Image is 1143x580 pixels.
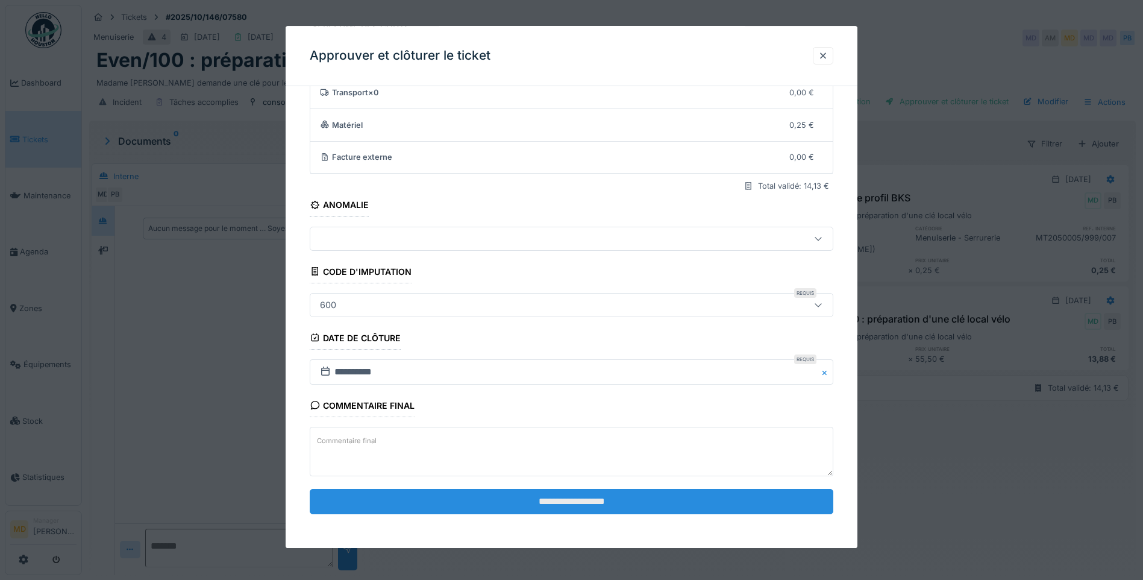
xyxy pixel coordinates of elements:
div: 0,25 € [789,119,814,131]
h3: Approuver et clôturer le ticket [310,48,490,63]
div: 600 [315,298,341,312]
summary: Matériel0,25 € [315,114,828,136]
div: Date de clôture [310,329,401,350]
summary: Facture externe0,00 € [315,147,828,169]
div: Code d'imputation [310,263,412,283]
button: Close [820,359,833,385]
div: Matériel [320,119,780,131]
div: Requis [794,355,816,364]
summary: Transport×00,00 € [315,81,828,104]
div: Transport × 0 [320,87,780,98]
div: Anomalie [310,197,369,217]
div: Facture externe [320,152,780,163]
div: Total validé: 14,13 € [758,181,829,192]
label: Commentaire final [315,433,379,449]
div: Requis [794,288,816,298]
div: Commentaire final [310,397,415,417]
div: 0,00 € [789,152,814,163]
div: 0,00 € [789,87,814,98]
